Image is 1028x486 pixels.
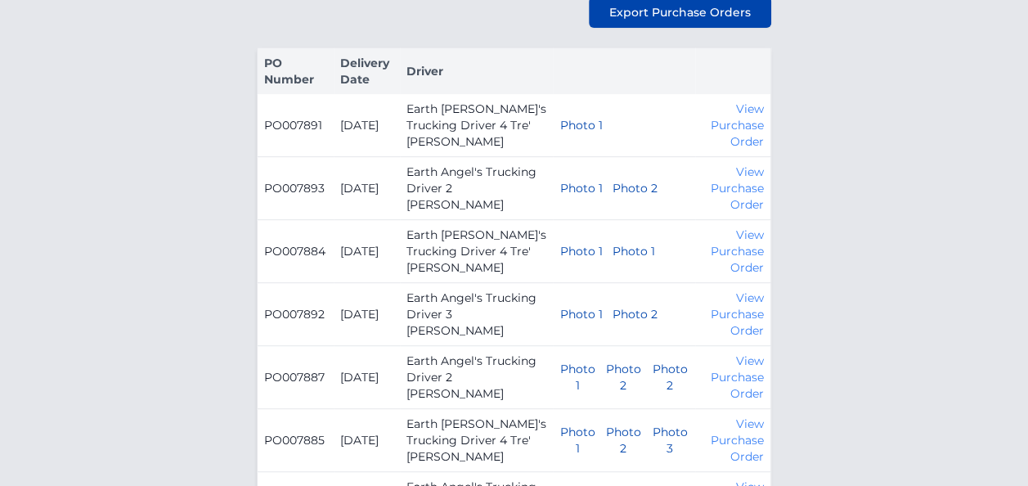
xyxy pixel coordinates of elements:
[264,118,322,133] a: PO007891
[711,416,764,464] a: View Purchase Order
[334,283,400,346] td: [DATE]
[559,117,602,133] button: Photo 1
[334,346,400,409] td: [DATE]
[400,94,553,157] td: Earth [PERSON_NAME]'s Trucking Driver 4 Tre' [PERSON_NAME]
[334,409,400,472] td: [DATE]
[604,361,641,394] button: Photo 2
[334,157,400,220] td: [DATE]
[264,370,325,385] a: PO007887
[652,424,689,457] button: Photo 3
[559,424,595,457] button: Photo 1
[400,346,553,409] td: Earth Angel's Trucking Driver 2 [PERSON_NAME]
[264,307,325,322] a: PO007892
[612,306,657,322] button: Photo 2
[400,283,553,346] td: Earth Angel's Trucking Driver 3 [PERSON_NAME]
[264,181,325,196] a: PO007893
[604,424,641,457] button: Photo 2
[400,48,553,95] th: Driver
[258,48,334,95] th: PO Number
[612,180,657,196] button: Photo 2
[400,157,553,220] td: Earth Angel's Trucking Driver 2 [PERSON_NAME]
[612,243,654,259] button: Photo 1
[711,290,764,338] a: View Purchase Order
[559,180,602,196] button: Photo 1
[264,433,325,448] a: PO007885
[400,409,553,472] td: Earth [PERSON_NAME]'s Trucking Driver 4 Tre' [PERSON_NAME]
[264,244,325,259] a: PO007884
[711,101,764,149] a: View Purchase Order
[559,306,602,322] button: Photo 1
[334,220,400,283] td: [DATE]
[400,220,553,283] td: Earth [PERSON_NAME]'s Trucking Driver 4 Tre' [PERSON_NAME]
[559,243,602,259] button: Photo 1
[711,164,764,212] a: View Purchase Order
[334,48,400,95] th: Delivery Date
[334,94,400,157] td: [DATE]
[711,353,764,401] a: View Purchase Order
[711,227,764,275] a: View Purchase Order
[609,4,751,20] span: Export Purchase Orders
[559,361,595,394] button: Photo 1
[652,361,689,394] button: Photo 2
